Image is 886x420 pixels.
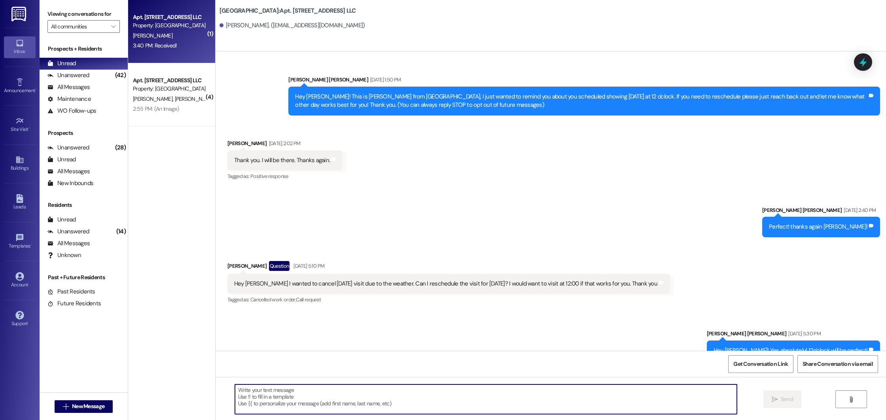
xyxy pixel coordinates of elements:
i:  [63,403,69,410]
i:  [848,396,854,403]
div: [DATE] 1:50 PM [368,76,401,84]
i:  [111,23,115,30]
a: Leads [4,192,36,213]
button: Share Conversation via email [797,355,878,373]
div: [PERSON_NAME] [PERSON_NAME] [288,76,880,87]
span: Share Conversation via email [803,360,873,368]
div: Unknown [47,251,81,259]
div: [DATE] 5:10 PM [292,262,324,270]
div: Past + Future Residents [40,273,128,282]
div: Apt. [STREET_ADDRESS] LLC [133,76,206,85]
div: Unanswered [47,71,89,79]
div: [PERSON_NAME] [PERSON_NAME] [762,206,880,217]
div: Property: [GEOGRAPHIC_DATA] [133,85,206,93]
a: Site Visit • [4,114,36,136]
span: New Message [72,402,104,411]
div: [DATE] 5:30 PM [786,329,821,338]
div: Perfect! thanks again [PERSON_NAME]! [769,223,867,231]
div: Prospects + Residents [40,45,128,53]
div: Property: [GEOGRAPHIC_DATA] [133,21,206,30]
a: Inbox [4,36,36,58]
a: Templates • [4,231,36,252]
div: 3:40 PM: Received! [133,42,177,49]
span: Positive response [250,173,288,180]
input: All communities [51,20,107,33]
div: Prospects [40,129,128,137]
div: All Messages [47,239,90,248]
button: New Message [55,400,113,413]
a: Account [4,270,36,291]
div: All Messages [47,167,90,176]
span: Call request [296,296,321,303]
span: • [35,87,36,92]
div: WO Follow-ups [47,107,96,115]
div: Hey [PERSON_NAME]! Yes absolutely! 12o'clock will be perfect! [714,346,867,355]
div: [DATE] 2:40 PM [842,206,876,214]
i:  [772,396,778,403]
div: [DATE] 2:02 PM [267,139,301,148]
div: Maintenance [47,95,91,103]
div: Hey [PERSON_NAME]! This is [PERSON_NAME] from [GEOGRAPHIC_DATA], I just wanted to remind you abou... [295,93,867,110]
span: [PERSON_NAME] [174,95,214,102]
div: 2:55 PM: (An Image) [133,105,179,112]
div: All Messages [47,83,90,91]
div: Unread [47,155,76,164]
div: [PERSON_NAME] [227,139,343,150]
a: Buildings [4,153,36,174]
div: Future Residents [47,299,101,308]
div: Thank you. I will be there. Thanks again. [234,156,330,165]
div: Unanswered [47,227,89,236]
div: (14) [114,225,128,238]
div: Unread [47,216,76,224]
span: [PERSON_NAME] [133,95,175,102]
div: (28) [113,142,128,154]
div: Question [269,261,290,271]
span: • [28,125,30,131]
label: Viewing conversations for [47,8,120,20]
div: Unread [47,59,76,68]
span: • [30,242,32,248]
span: Get Conversation Link [733,360,788,368]
a: Support [4,308,36,330]
button: Send [763,390,802,408]
div: Hey [PERSON_NAME] I wanted to cancel [DATE] visit due to the weather. Can I reschedule the visit ... [234,280,657,288]
div: Apt. [STREET_ADDRESS] LLC [133,13,206,21]
b: [GEOGRAPHIC_DATA]: Apt. [STREET_ADDRESS] LLC [220,7,356,15]
span: Cancelled work order , [250,296,296,303]
div: Past Residents [47,288,95,296]
img: ResiDesk Logo [11,7,28,21]
div: [PERSON_NAME]. ([EMAIL_ADDRESS][DOMAIN_NAME]) [220,21,365,30]
div: Unanswered [47,144,89,152]
div: New Inbounds [47,179,93,187]
button: Get Conversation Link [728,355,793,373]
div: Tagged as: [227,170,343,182]
div: [PERSON_NAME] [227,261,670,274]
span: Send [781,395,793,403]
div: (42) [113,69,128,81]
div: Residents [40,201,128,209]
span: [PERSON_NAME] [133,32,172,39]
div: [PERSON_NAME] [PERSON_NAME] [707,329,880,341]
div: Tagged as: [227,294,670,305]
